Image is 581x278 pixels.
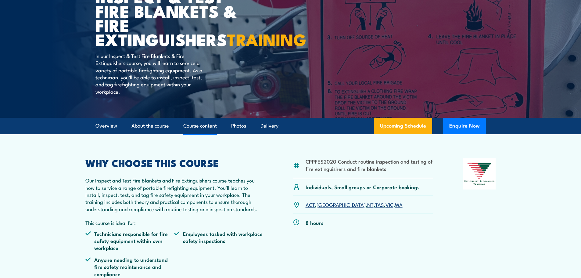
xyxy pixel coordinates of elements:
a: ACT [306,201,315,208]
a: Photos [231,118,246,134]
li: Technicians responsible for fire safety equipment within own workplace [85,230,174,251]
a: Delivery [260,118,278,134]
p: This course is ideal for: [85,219,264,226]
li: Anyone needing to understand fire safety maintenance and compliance [85,256,174,277]
p: 8 hours [306,219,324,226]
a: Course content [183,118,217,134]
a: TAS [375,201,384,208]
li: CPPFES2020 Conduct routine inspection and testing of fire extinguishers and fire blankets [306,158,433,172]
p: In our Inspect & Test Fire Blankets & Fire Extinguishers course, you will learn to service a vari... [95,52,207,95]
a: Upcoming Schedule [374,118,432,134]
p: Individuals, Small groups or Corporate bookings [306,183,420,190]
strong: TRAINING [227,26,306,52]
p: , , , , , [306,201,403,208]
a: [GEOGRAPHIC_DATA] [317,201,366,208]
a: About the course [131,118,169,134]
p: Our Inspect and Test Fire Blankets and Fire Extinguishers course teaches you how to service a ran... [85,177,264,212]
a: WA [395,201,403,208]
img: Nationally Recognised Training logo. [463,158,496,190]
li: Employees tasked with workplace safety inspections [174,230,263,251]
a: NT [367,201,374,208]
button: Enquire Now [443,118,486,134]
a: VIC [386,201,393,208]
a: Overview [95,118,117,134]
h2: WHY CHOOSE THIS COURSE [85,158,264,167]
